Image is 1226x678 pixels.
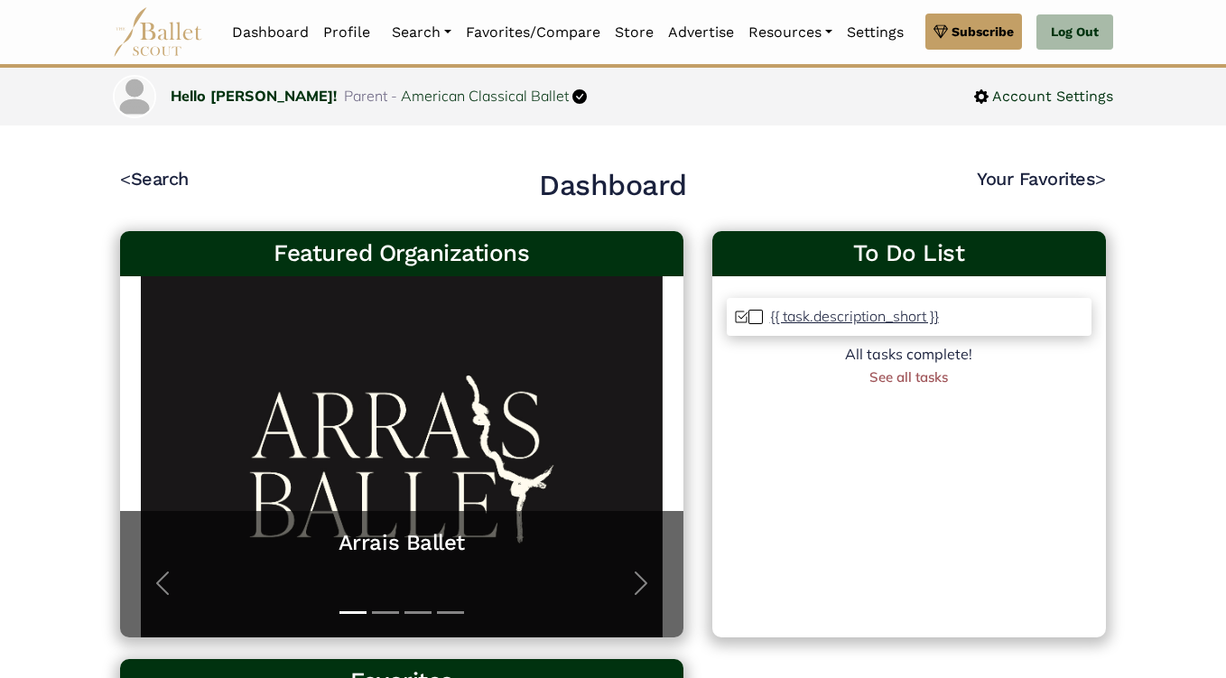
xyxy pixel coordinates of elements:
a: Account Settings [974,85,1113,108]
span: Parent [344,87,387,105]
a: Favorites/Compare [459,14,608,51]
a: Resources [741,14,840,51]
a: Store [608,14,661,51]
a: Log Out [1036,14,1113,51]
h2: Dashboard [539,167,687,205]
a: Advertise [661,14,741,51]
a: <Search [120,168,189,190]
img: gem.svg [933,22,948,42]
span: Account Settings [989,85,1113,108]
button: Slide 4 [437,602,464,623]
span: - [391,87,397,105]
p: {{ task.description_short }} [770,307,939,325]
button: Slide 2 [372,602,399,623]
code: > [1095,167,1106,190]
img: profile picture [115,77,154,116]
div: All tasks complete! [727,343,1091,367]
a: Search [385,14,459,51]
button: Slide 1 [339,602,367,623]
a: Arrais Ballet [138,529,665,557]
h3: Featured Organizations [135,238,669,269]
button: Slide 3 [404,602,432,623]
a: American Classical Ballet [401,87,569,105]
code: < [120,167,131,190]
a: Your Favorites [977,168,1106,190]
a: Profile [316,14,377,51]
span: Subscribe [952,22,1014,42]
a: See all tasks [869,368,948,385]
a: Settings [840,14,911,51]
a: Hello [PERSON_NAME]! [171,87,337,105]
a: Dashboard [225,14,316,51]
a: To Do List [727,238,1091,269]
a: Subscribe [925,14,1022,50]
